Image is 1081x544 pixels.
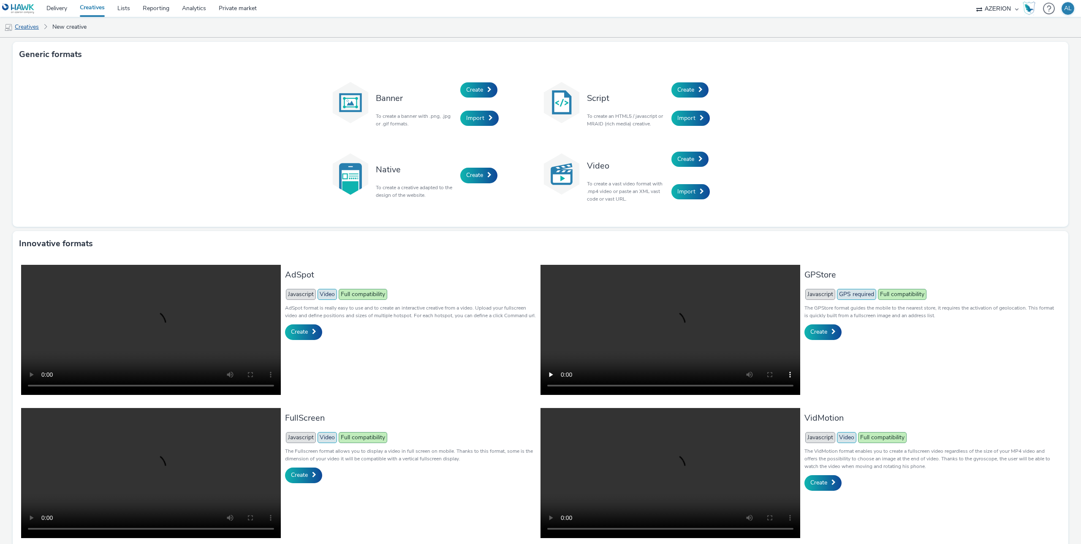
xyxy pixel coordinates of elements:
[466,86,483,94] span: Create
[587,180,667,203] p: To create a vast video format with .mp4 video or paste an XML vast code or vast URL.
[837,289,876,300] span: GPS required
[837,432,856,443] span: Video
[285,447,536,462] p: The Fullscreen format allows you to display a video in full screen on mobile. Thanks to this form...
[286,289,316,300] span: Javascript
[804,412,1056,424] h3: VidMotion
[460,168,497,183] a: Create
[19,237,93,250] h3: Innovative formats
[460,82,497,98] a: Create
[587,112,667,128] p: To create an HTML5 / javascript or MRAID (rich media) creative.
[4,23,13,32] img: mobile
[540,153,583,195] img: video.svg
[318,289,337,300] span: Video
[376,112,456,128] p: To create a banner with .png, .jpg or .gif formats.
[329,153,372,195] img: native.svg
[677,114,695,122] span: Import
[291,471,308,479] span: Create
[285,324,322,340] a: Create
[285,468,322,483] a: Create
[804,475,842,490] a: Create
[285,269,536,280] h3: AdSpot
[810,479,827,487] span: Create
[810,328,827,336] span: Create
[804,324,842,340] a: Create
[2,3,35,14] img: undefined Logo
[858,432,907,443] span: Full compatibility
[285,304,536,319] p: AdSpot format is really easy to use and to create an interactive creative from a video. Upload yo...
[285,412,536,424] h3: FullScreen
[677,86,694,94] span: Create
[671,111,710,126] a: Import
[291,328,308,336] span: Create
[671,82,709,98] a: Create
[671,184,710,199] a: Import
[804,447,1056,470] p: The VidMotion format enables you to create a fullscreen video regardless of the size of your MP4 ...
[804,304,1056,319] p: The GPStore format guides the mobile to the nearest store, it requires the activation of geolocat...
[805,289,835,300] span: Javascript
[286,432,316,443] span: Javascript
[677,155,694,163] span: Create
[671,152,709,167] a: Create
[878,289,926,300] span: Full compatibility
[1023,2,1039,15] a: Hawk Academy
[460,111,499,126] a: Import
[48,17,91,37] a: New creative
[466,171,483,179] span: Create
[540,82,583,124] img: code.svg
[329,82,372,124] img: banner.svg
[587,160,667,171] h3: Video
[1064,2,1072,15] div: AL
[466,114,484,122] span: Import
[376,92,456,104] h3: Banner
[376,184,456,199] p: To create a creative adapted to the design of the website.
[677,188,695,196] span: Import
[1023,2,1035,15] img: Hawk Academy
[339,289,387,300] span: Full compatibility
[318,432,337,443] span: Video
[804,269,1056,280] h3: GPStore
[19,48,82,61] h3: Generic formats
[376,164,456,175] h3: Native
[339,432,387,443] span: Full compatibility
[587,92,667,104] h3: Script
[805,432,835,443] span: Javascript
